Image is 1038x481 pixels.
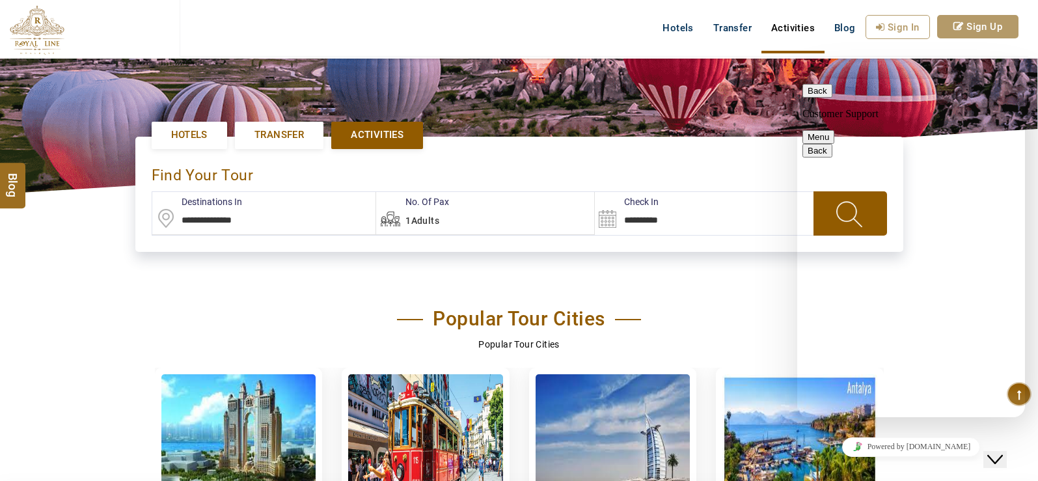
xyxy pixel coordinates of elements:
a: Activities [331,122,423,148]
img: The Royal Line Holidays [10,5,64,55]
a: Hotels [152,122,227,148]
iframe: chat widget [797,432,1025,461]
a: Blog [825,15,866,41]
iframe: chat widget [983,429,1025,468]
label: Check In [595,195,659,208]
span: Blog [834,22,856,34]
a: Activities [761,15,825,41]
span: 1Adults [405,215,439,226]
a: Transfer [235,122,323,148]
a: Hotels [653,15,703,41]
a: Transfer [703,15,761,41]
p: Popular Tour Cities [155,337,884,351]
span: Hotels [171,128,208,142]
span: Blog [5,173,21,184]
span: Activities [351,128,403,142]
h2: Popular Tour Cities [397,307,641,331]
div: find your Tour [152,153,887,191]
a: Sign Up [937,15,1018,38]
label: Destinations In [152,195,242,208]
span: Transfer [254,128,304,142]
label: No. Of Pax [376,195,449,208]
a: Sign In [866,15,930,39]
iframe: To enrich screen reader interactions, please activate Accessibility in Grammarly extension settings [797,79,1025,417]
